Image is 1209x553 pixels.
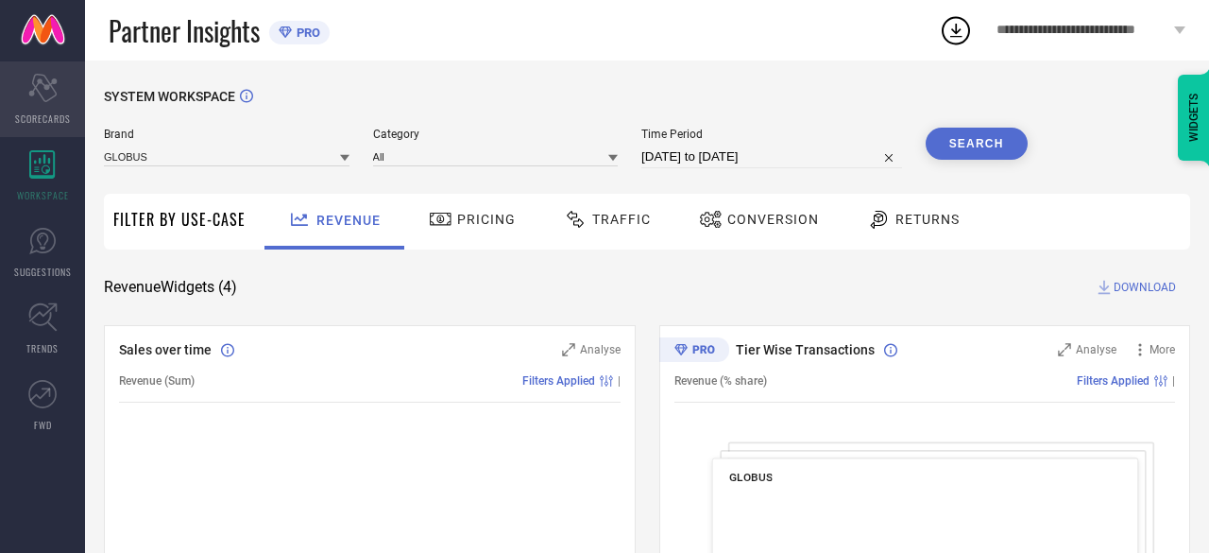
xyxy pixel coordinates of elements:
span: Brand [104,128,349,141]
button: Search [926,128,1028,160]
span: Partner Insights [109,11,260,50]
span: Analyse [1076,343,1116,356]
span: SYSTEM WORKSPACE [104,89,235,104]
svg: Zoom [1058,343,1071,356]
span: Analyse [580,343,621,356]
span: Conversion [727,212,819,227]
span: More [1149,343,1175,356]
span: Pricing [457,212,516,227]
span: Sales over time [119,342,212,357]
span: Tier Wise Transactions [736,342,875,357]
span: Time Period [641,128,902,141]
div: Premium [659,337,729,366]
span: Revenue [316,213,381,228]
span: WORKSPACE [17,188,69,202]
span: DOWNLOAD [1114,278,1176,297]
span: Revenue Widgets ( 4 ) [104,278,237,297]
span: FWD [34,418,52,432]
span: Filters Applied [1077,374,1149,388]
svg: Zoom [562,343,575,356]
span: Category [373,128,619,141]
span: | [618,374,621,388]
span: Traffic [592,212,651,227]
span: Returns [895,212,960,227]
div: Open download list [939,13,973,47]
span: PRO [292,26,320,40]
span: Filters Applied [522,374,595,388]
span: Revenue (% share) [674,374,767,388]
span: Filter By Use-Case [113,208,246,231]
span: GLOBUS [728,471,772,484]
span: Revenue (Sum) [119,374,195,388]
span: SUGGESTIONS [14,265,72,279]
span: TRENDS [26,341,59,355]
span: | [1172,374,1175,388]
input: Select time period [641,146,902,168]
span: SCORECARDS [15,112,71,126]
